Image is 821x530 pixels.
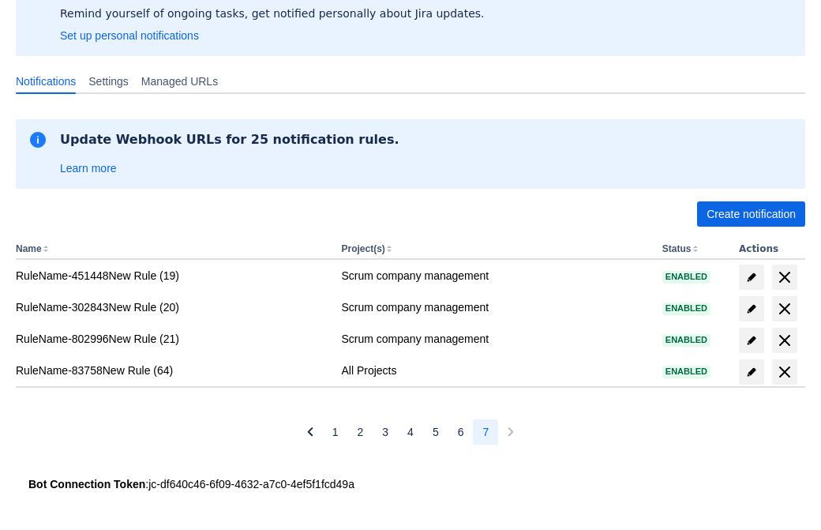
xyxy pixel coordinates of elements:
[358,419,364,445] span: 2
[298,419,524,445] nav: Pagination
[373,419,398,445] button: Page 3
[398,419,423,445] button: Page 4
[341,331,649,347] div: Scrum company management
[341,299,649,315] div: Scrum company management
[348,419,373,445] button: Page 2
[662,304,710,313] span: Enabled
[60,160,117,176] a: Learn more
[341,363,649,378] div: All Projects
[662,243,692,254] button: Status
[16,268,328,284] div: RuleName-451448New Rule (19)
[775,268,794,287] span: delete
[88,73,129,89] span: Settings
[707,201,796,227] span: Create notification
[745,271,758,284] span: edit
[662,336,710,344] span: Enabled
[697,201,805,227] button: Create notification
[423,419,448,445] button: Page 5
[433,419,439,445] span: 5
[407,419,414,445] span: 4
[498,419,523,445] button: Next
[775,299,794,318] span: delete
[16,299,328,315] div: RuleName-302843New Rule (20)
[298,419,323,445] button: Previous
[16,363,328,378] div: RuleName-83758New Rule (64)
[60,132,399,148] h2: Update Webhook URLs for 25 notification rules.
[332,419,339,445] span: 1
[28,478,145,491] strong: Bot Connection Token
[458,419,464,445] span: 6
[745,334,758,347] span: edit
[473,419,498,445] button: Page 7
[341,243,384,254] button: Project(s)
[28,476,793,492] div: : jc-df640c46-6f09-4632-a7c0-4ef5f1fcd49a
[60,6,485,21] p: Remind yourself of ongoing tasks, get notified personally about Jira updates.
[323,419,348,445] button: Page 1
[382,419,388,445] span: 3
[141,73,218,89] span: Managed URLs
[733,239,805,260] th: Actions
[745,366,758,378] span: edit
[448,419,474,445] button: Page 6
[745,303,758,315] span: edit
[28,130,47,149] span: information
[16,331,328,347] div: RuleName-802996New Rule (21)
[60,28,199,43] a: Set up personal notifications
[16,243,42,254] button: Name
[775,331,794,350] span: delete
[341,268,649,284] div: Scrum company management
[662,367,710,376] span: Enabled
[662,273,710,281] span: Enabled
[775,363,794,382] span: delete
[482,419,489,445] span: 7
[16,73,76,89] span: Notifications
